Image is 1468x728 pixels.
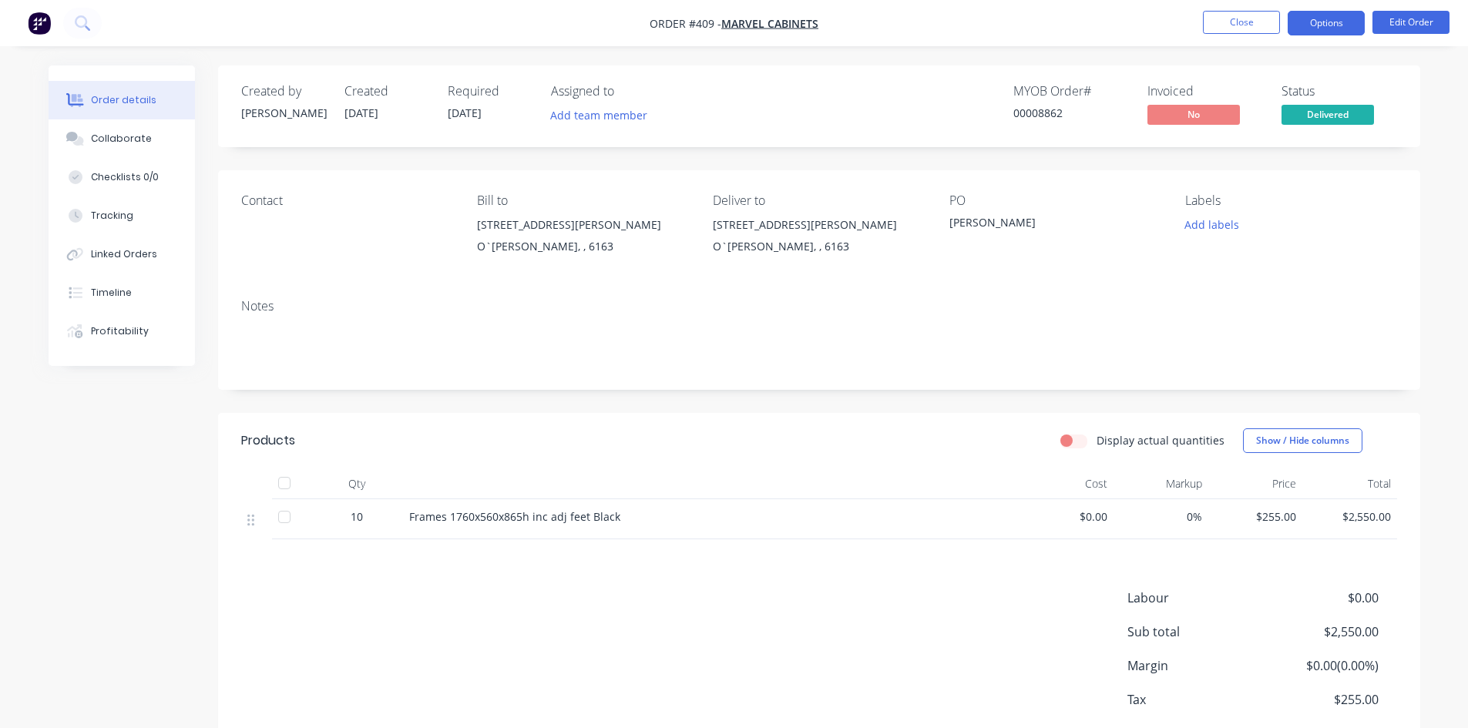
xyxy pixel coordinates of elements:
[344,106,378,120] span: [DATE]
[1282,84,1397,99] div: Status
[1282,105,1374,124] span: Delivered
[351,508,363,525] span: 10
[1264,656,1378,675] span: $0.00 ( 0.00 %)
[1203,11,1280,34] button: Close
[1302,468,1397,499] div: Total
[1127,690,1265,709] span: Tax
[241,84,326,99] div: Created by
[49,312,195,351] button: Profitability
[91,209,133,223] div: Tracking
[49,273,195,312] button: Timeline
[1020,468,1114,499] div: Cost
[1243,428,1362,453] button: Show / Hide columns
[1127,589,1265,607] span: Labour
[477,193,688,208] div: Bill to
[1026,508,1108,525] span: $0.00
[477,236,688,257] div: O`[PERSON_NAME], , 6163
[1147,105,1240,124] span: No
[713,236,924,257] div: O`[PERSON_NAME], , 6163
[49,158,195,196] button: Checklists 0/0
[1147,84,1263,99] div: Invoiced
[1214,508,1297,525] span: $255.00
[1308,508,1391,525] span: $2,550.00
[49,81,195,119] button: Order details
[91,286,132,300] div: Timeline
[1013,84,1129,99] div: MYOB Order #
[477,214,688,236] div: [STREET_ADDRESS][PERSON_NAME]
[311,468,403,499] div: Qty
[241,105,326,121] div: [PERSON_NAME]
[949,214,1142,236] div: [PERSON_NAME]
[1097,432,1224,448] label: Display actual quantities
[713,214,924,236] div: [STREET_ADDRESS][PERSON_NAME]
[91,247,157,261] div: Linked Orders
[49,235,195,273] button: Linked Orders
[409,509,620,524] span: Frames 1760x560x865h inc adj feet Black
[91,93,156,107] div: Order details
[1114,468,1208,499] div: Markup
[1127,622,1265,641] span: Sub total
[1264,589,1378,607] span: $0.00
[1120,508,1202,525] span: 0%
[721,16,818,31] a: Marvel Cabinets
[448,84,532,99] div: Required
[241,193,452,208] div: Contact
[49,119,195,158] button: Collaborate
[241,431,295,450] div: Products
[1208,468,1303,499] div: Price
[91,170,159,184] div: Checklists 0/0
[1127,656,1265,675] span: Margin
[1264,622,1378,641] span: $2,550.00
[448,106,482,120] span: [DATE]
[344,84,429,99] div: Created
[241,299,1397,314] div: Notes
[91,132,152,146] div: Collaborate
[1288,11,1365,35] button: Options
[542,105,655,126] button: Add team member
[28,12,51,35] img: Factory
[477,214,688,263] div: [STREET_ADDRESS][PERSON_NAME]O`[PERSON_NAME], , 6163
[551,84,705,99] div: Assigned to
[551,105,656,126] button: Add team member
[91,324,149,338] div: Profitability
[1282,105,1374,128] button: Delivered
[713,193,924,208] div: Deliver to
[1013,105,1129,121] div: 00008862
[1264,690,1378,709] span: $255.00
[1177,214,1248,235] button: Add labels
[650,16,721,31] span: Order #409 -
[1372,11,1450,34] button: Edit Order
[713,214,924,263] div: [STREET_ADDRESS][PERSON_NAME]O`[PERSON_NAME], , 6163
[1185,193,1396,208] div: Labels
[949,193,1161,208] div: PO
[49,196,195,235] button: Tracking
